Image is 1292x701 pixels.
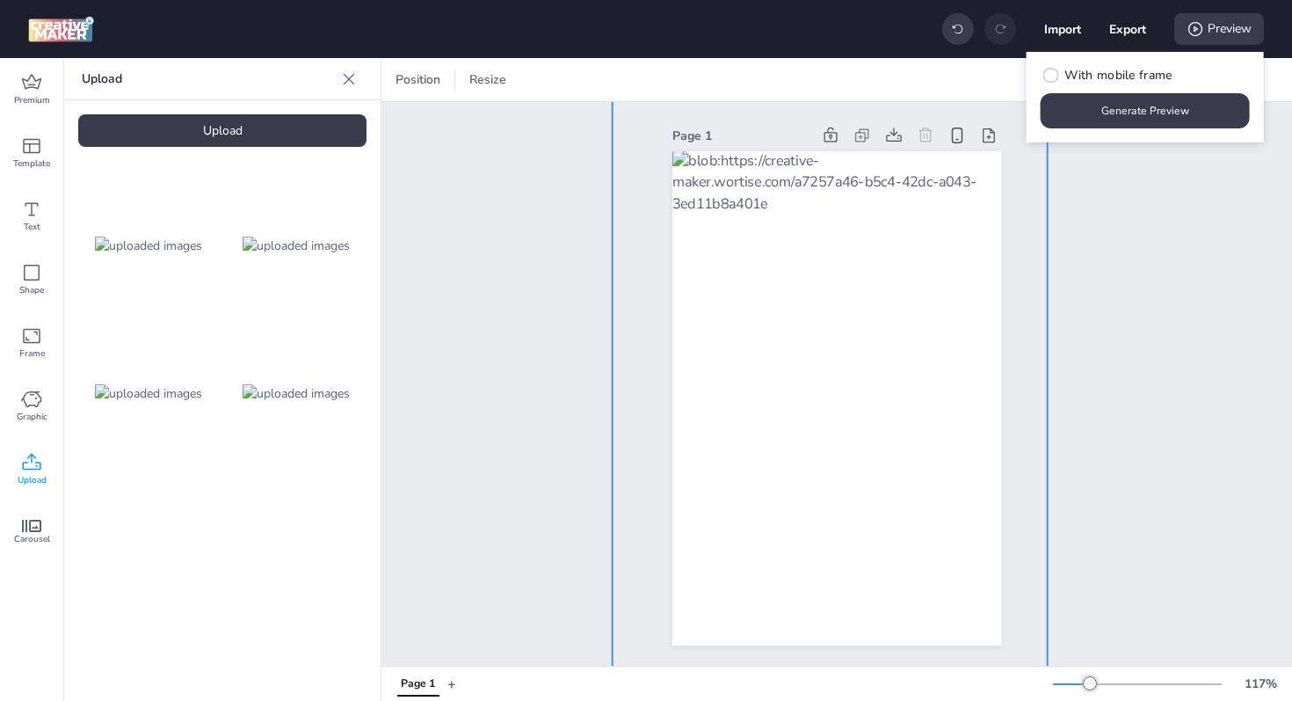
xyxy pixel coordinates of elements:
span: Text [24,220,40,234]
button: Import [1044,11,1081,47]
span: Premium [14,93,50,107]
div: 117 % [1239,675,1281,693]
span: Upload [18,473,47,487]
div: Preview [1174,13,1264,45]
span: Carousel [14,532,50,546]
button: Generate Preview [1041,93,1250,128]
span: Graphic [17,410,47,424]
button: + [447,668,456,699]
span: Shape [19,283,44,297]
span: Frame [19,347,45,361]
img: logo Creative Maker [28,16,94,42]
div: Tabs [388,668,447,699]
div: Page 1 [672,127,811,145]
span: Resize [466,70,510,89]
img: uploaded images [243,384,350,403]
img: uploaded images [95,384,202,403]
span: With mobile frame [1064,66,1172,84]
button: Export [1109,11,1146,47]
span: Position [392,70,444,89]
span: Template [13,157,50,171]
p: Upload [82,58,335,100]
div: Upload [78,114,367,147]
img: uploaded images [95,237,202,255]
img: uploaded images [243,237,350,255]
div: Page 1 [401,676,435,692]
